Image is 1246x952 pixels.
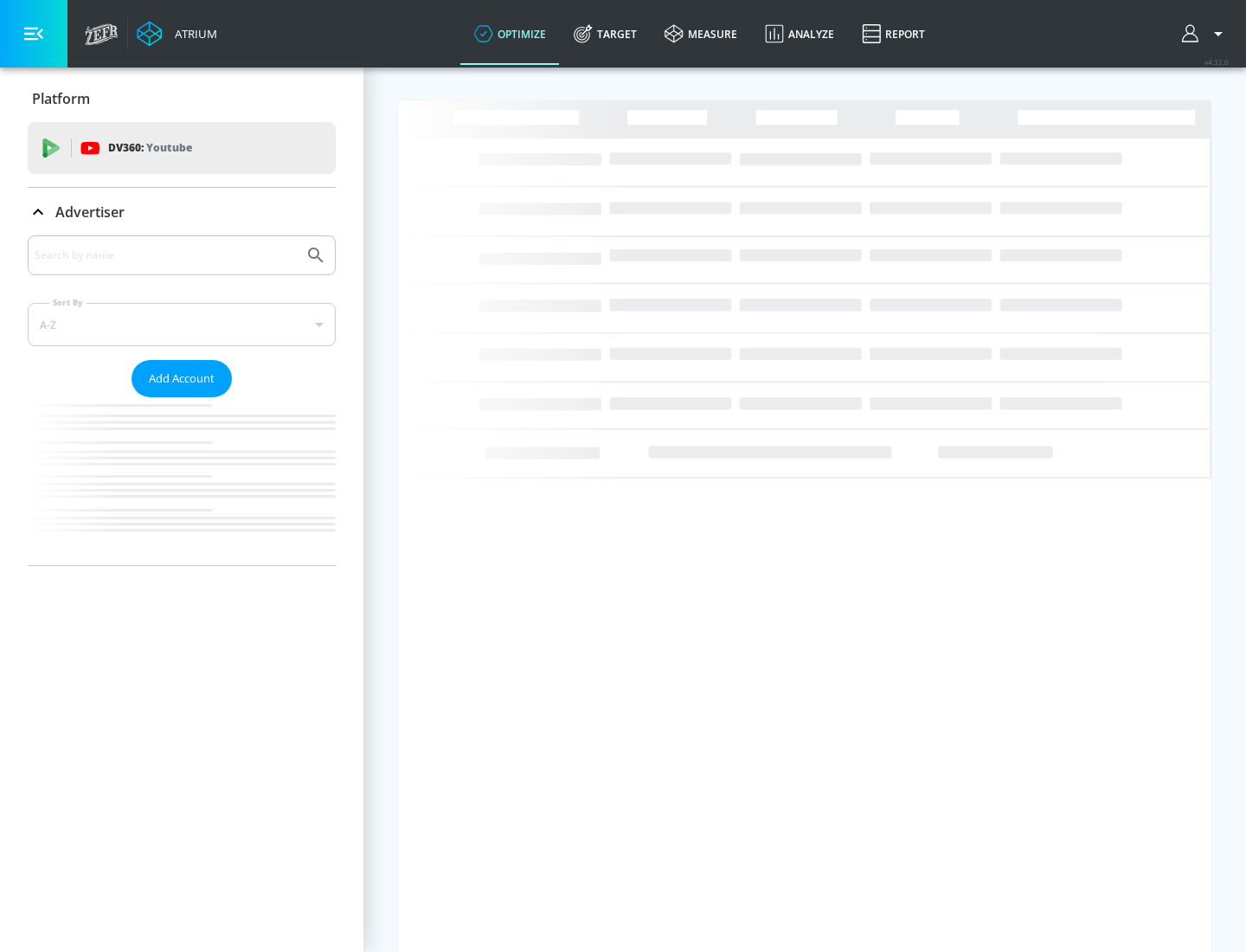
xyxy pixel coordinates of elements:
div: Advertiser [28,235,336,565]
a: measure [651,3,751,65]
p: Youtube [146,138,192,157]
nav: list of Advertiser [28,397,336,565]
button: Add Account [132,360,232,397]
div: Advertiser [28,188,336,236]
div: A-Z [28,303,336,346]
a: Target [560,3,651,65]
div: DV360: Youtube [28,122,336,174]
span: v 4.32.0 [1204,57,1229,67]
a: Report [848,3,939,65]
div: Platform [28,74,336,123]
input: Search by name [35,244,297,267]
p: DV360: [108,138,192,158]
a: Atrium [137,21,217,47]
a: Analyze [751,3,848,65]
p: Advertiser [55,203,125,222]
span: Add Account [149,369,215,389]
label: Sort By [49,297,87,308]
p: Platform [32,89,90,108]
a: optimize [460,3,560,65]
div: Atrium [168,26,217,42]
